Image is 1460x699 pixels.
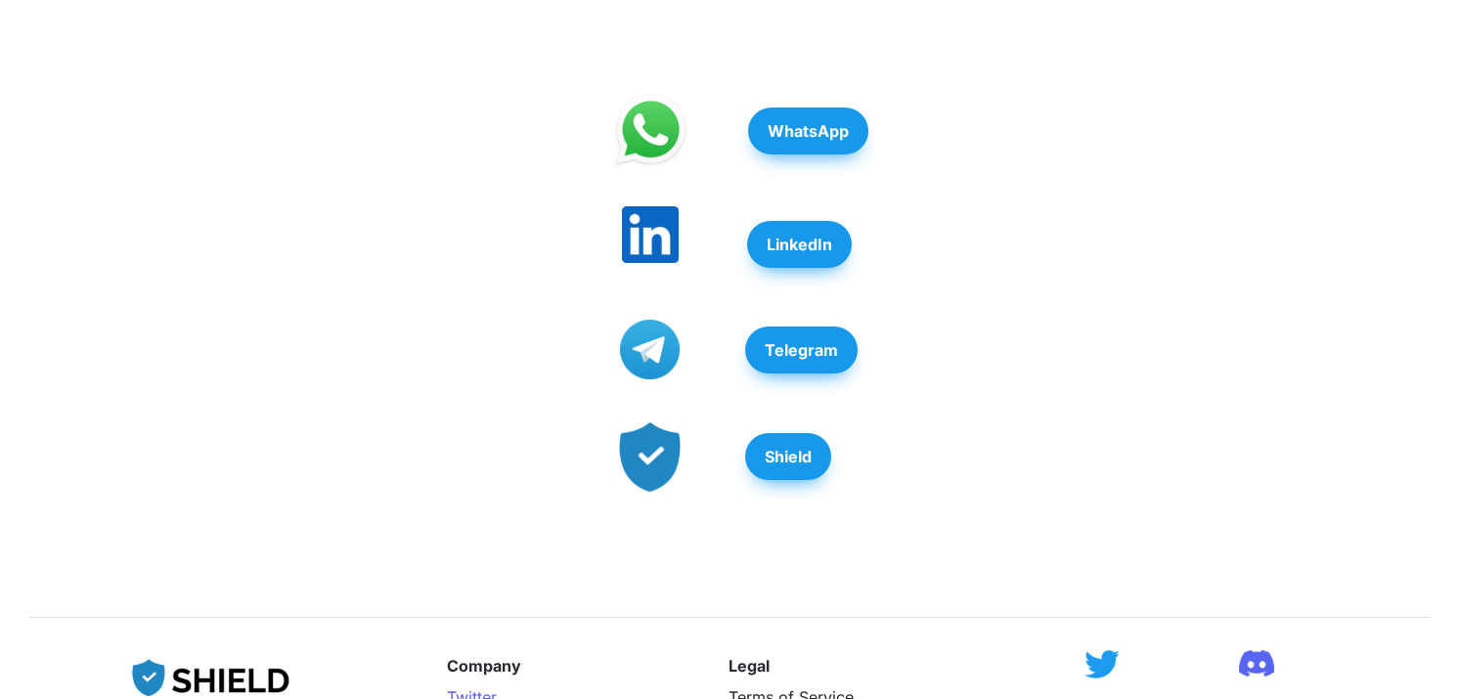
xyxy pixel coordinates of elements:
[767,235,832,254] strong: LinkedIn
[768,121,849,141] strong: WhatsApp
[748,98,868,164] a: WhatsApp
[745,327,858,373] button: Telegram
[765,340,838,360] strong: Telegram
[748,108,868,154] button: WhatsApp
[745,423,831,490] a: Shield
[745,317,858,383] a: Telegram
[747,211,852,278] a: LinkedIn
[765,447,812,466] strong: Shield
[747,221,852,268] button: LinkedIn
[447,656,521,676] strong: Company
[729,656,770,676] strong: Legal
[745,433,831,480] button: Shield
